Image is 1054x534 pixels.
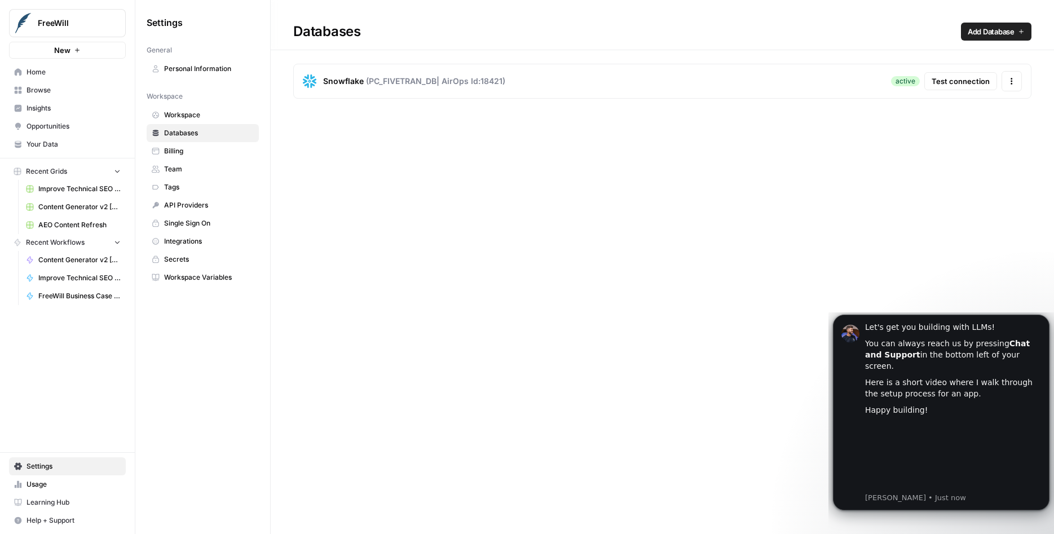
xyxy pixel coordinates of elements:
button: Workspace: FreeWill [9,9,126,37]
a: Single Sign On [147,214,259,232]
span: Home [27,67,121,77]
button: Recent Grids [9,163,126,180]
a: Databases [147,124,259,142]
a: Usage [9,475,126,493]
a: Integrations [147,232,259,250]
a: Opportunities [9,117,126,135]
a: Learning Hub [9,493,126,511]
span: Your Data [27,139,121,149]
div: Databases [271,23,1054,41]
span: Learning Hub [27,497,121,507]
span: Single Sign On [164,218,254,228]
span: Snowflake [323,76,364,87]
span: FreeWill Business Case Generator v2 [38,291,121,301]
a: AEO Content Refresh [21,216,126,234]
a: Tags [147,178,259,196]
a: Improve Technical SEO for Page [21,269,126,287]
span: Workspace [147,91,183,101]
span: Recent Grids [26,166,67,176]
a: Add Database [961,23,1031,41]
a: API Providers [147,196,259,214]
a: FreeWill Business Case Generator v2 [21,287,126,305]
span: Settings [147,16,183,29]
div: active [891,76,920,86]
span: Insights [27,103,121,113]
span: Billing [164,146,254,156]
span: Recent Workflows [26,237,85,248]
a: Workspace [147,106,259,124]
span: Tags [164,182,254,192]
a: Settings [9,457,126,475]
img: FreeWill Logo [13,13,33,33]
button: New [9,42,126,59]
span: Integrations [164,236,254,246]
button: Test connection [924,72,997,90]
a: Billing [147,142,259,160]
span: API Providers [164,200,254,210]
span: Improve Technical SEO for Page [38,273,121,283]
iframe: youtube [37,109,213,177]
span: Opportunities [27,121,121,131]
span: Personal Information [164,64,254,74]
a: Your Data [9,135,126,153]
a: Workspace Variables [147,268,259,286]
a: Secrets [147,250,259,268]
p: Message from Steven, sent Just now [37,180,213,191]
span: Test connection [932,76,990,87]
a: Content Generator v2 [DRAFT] Test [21,198,126,216]
span: Help + Support [27,515,121,526]
a: Content Generator v2 [BETA] [21,251,126,269]
span: Databases [164,128,254,138]
span: Add Database [968,26,1015,37]
a: Personal Information [147,60,259,78]
span: ( PC_FIVETRAN_DB | AirOps Id: 18421 ) [366,76,505,87]
a: Team [147,160,259,178]
button: Recent Workflows [9,234,126,251]
span: AEO Content Refresh [38,220,121,230]
span: Usage [27,479,121,489]
span: Team [164,164,254,174]
span: New [54,45,70,56]
span: Improve Technical SEO for Page [38,184,121,194]
span: Browse [27,85,121,95]
span: FreeWill [38,17,106,29]
a: Insights [9,99,126,117]
span: Content Generator v2 [BETA] [38,255,121,265]
span: Workspace [164,110,254,120]
span: Settings [27,461,121,471]
a: Home [9,63,126,81]
span: Content Generator v2 [DRAFT] Test [38,202,121,212]
span: Workspace Variables [164,272,254,283]
span: General [147,45,172,55]
a: Browse [9,81,126,99]
span: Secrets [164,254,254,264]
a: Improve Technical SEO for Page [21,180,126,198]
button: Help + Support [9,511,126,529]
